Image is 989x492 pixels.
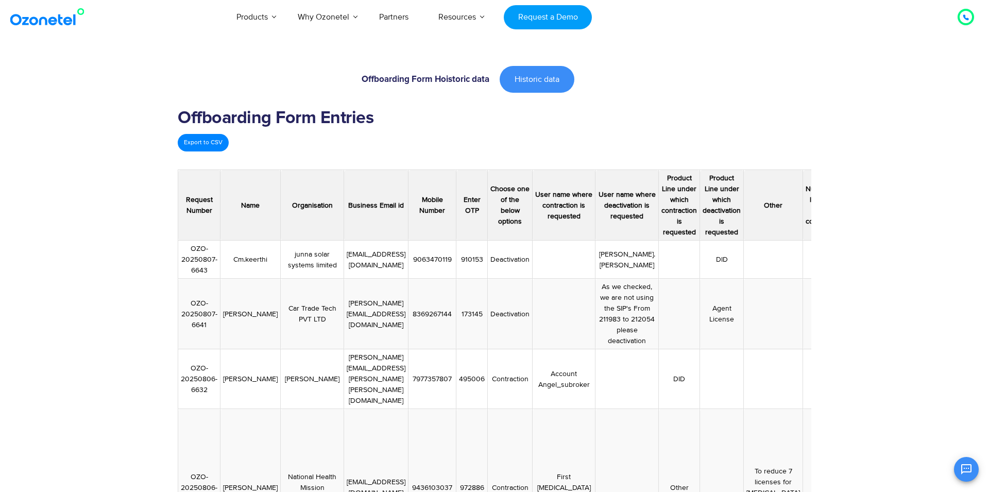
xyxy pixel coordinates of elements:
td: OZO-20250807-6641 [178,279,220,349]
td: [PERSON_NAME][EMAIL_ADDRESS][DOMAIN_NAME] [344,279,408,349]
td: junna solar systems limited [281,241,344,279]
h6: Offboarding Form Hoistoric data [183,75,489,84]
td: 7977357807 [408,349,456,409]
td: 173145 [456,279,488,349]
th: Other [744,170,803,241]
th: User name where deactivation is requested [595,170,659,241]
th: Organisation [281,170,344,241]
th: Business Email id [344,170,408,241]
td: [EMAIL_ADDRESS][DOMAIN_NAME] [344,241,408,279]
th: Request Number [178,170,220,241]
th: Product Line under which deactivation is requested [700,170,744,241]
a: Export to CSV [178,134,229,151]
td: [PERSON_NAME] [220,279,281,349]
td: As we checked, we are not using the SIP's From 211983 to 212054 please deactivation [595,279,659,349]
td: DID [659,349,700,409]
h2: Offboarding Form Entries [178,108,811,129]
th: Product Line under which contraction is requested [659,170,700,241]
a: Request a Demo [504,5,592,29]
td: OZO-20250806-6632 [178,349,220,409]
th: Number of licenses to be contracted [803,170,843,241]
a: Historic data [500,66,574,93]
th: Choose one of the below options [488,170,533,241]
td: 910153 [456,241,488,279]
td: 9063470119 [408,241,456,279]
td: [PERSON_NAME][EMAIL_ADDRESS][PERSON_NAME][PERSON_NAME][DOMAIN_NAME] [344,349,408,409]
td: 495006 [456,349,488,409]
td: Deactivation [488,279,533,349]
th: Name [220,170,281,241]
td: 8369267144 [408,279,456,349]
td: [PERSON_NAME] [281,349,344,409]
th: User name where contraction is requested [533,170,595,241]
td: DID [700,241,744,279]
td: Deactivation [488,241,533,279]
td: Cm.keerthi [220,241,281,279]
td: [PERSON_NAME].[PERSON_NAME] [595,241,659,279]
td: Contraction [488,349,533,409]
th: Enter OTP [456,170,488,241]
td: Car Trade Tech PVT LTD [281,279,344,349]
button: Open chat [954,457,979,482]
td: Agent License [700,279,744,349]
th: Mobile Number [408,170,456,241]
td: Account Angel_subroker [533,349,595,409]
td: OZO-20250807-6643 [178,241,220,279]
td: [PERSON_NAME] [220,349,281,409]
span: Historic data [515,75,559,83]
